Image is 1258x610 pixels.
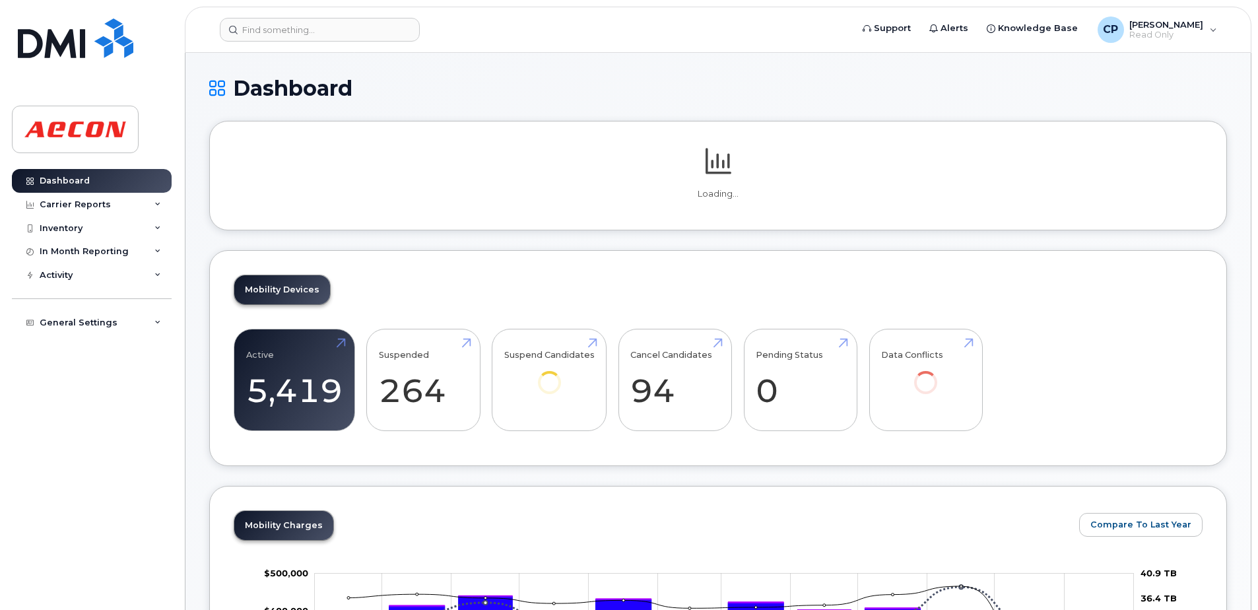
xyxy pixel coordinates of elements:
[756,337,845,424] a: Pending Status 0
[246,337,343,424] a: Active 5,419
[264,568,308,578] tspan: $500,000
[209,77,1227,100] h1: Dashboard
[504,337,595,413] a: Suspend Candidates
[234,511,333,540] a: Mobility Charges
[1141,568,1177,578] tspan: 40.9 TB
[379,337,468,424] a: Suspended 264
[630,337,719,424] a: Cancel Candidates 94
[234,275,330,304] a: Mobility Devices
[1079,513,1203,537] button: Compare To Last Year
[881,337,970,413] a: Data Conflicts
[1090,518,1191,531] span: Compare To Last Year
[234,188,1203,200] p: Loading...
[264,568,308,578] g: $0
[1141,593,1177,603] tspan: 36.4 TB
